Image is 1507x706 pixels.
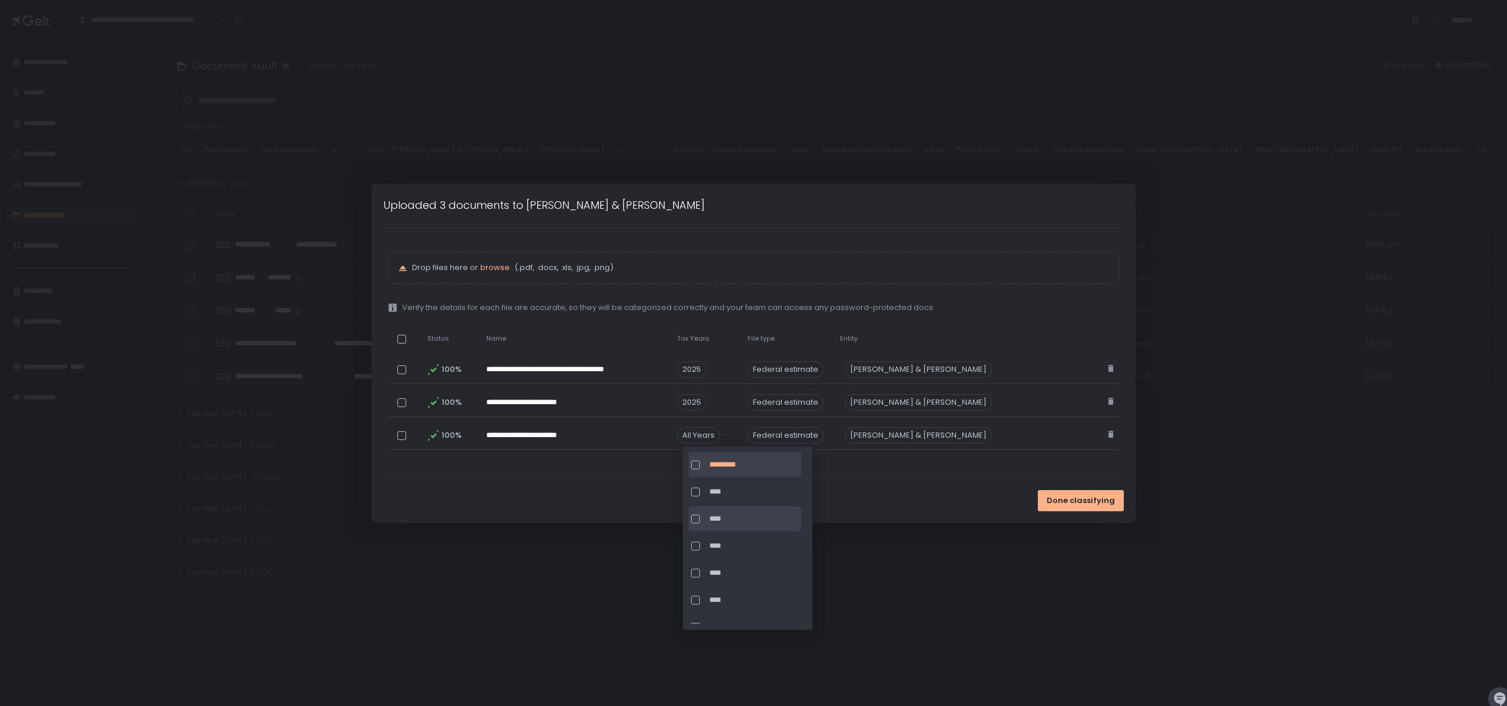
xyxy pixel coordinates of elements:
span: Status [427,334,449,343]
span: Done classifying [1047,495,1115,506]
span: Tax Years [677,334,709,343]
button: Done classifying [1038,490,1124,511]
div: Federal estimate [748,427,824,444]
span: (.pdf, .docx, .xls, .jpg, .png) [512,262,613,273]
span: Verify the details for each file are accurate, so they will be categorized correctly and your tea... [402,302,935,313]
div: Federal estimate [748,361,824,378]
span: 2025 [677,361,706,378]
span: browse [480,262,510,273]
span: File type [748,334,775,343]
div: Federal estimate [748,394,824,411]
span: Name [486,334,506,343]
span: 100% [442,430,460,441]
div: [PERSON_NAME] & [PERSON_NAME] [845,361,992,378]
span: All Years [677,427,720,444]
span: 100% [442,397,460,408]
span: Entity [840,334,858,343]
div: [PERSON_NAME] & [PERSON_NAME] [845,394,992,411]
span: 2025 [677,394,706,411]
p: Drop files here or [412,262,1108,273]
h1: Uploaded 3 documents to [PERSON_NAME] & [PERSON_NAME] [383,197,705,213]
button: browse [480,262,510,273]
div: [PERSON_NAME] & [PERSON_NAME] [845,427,992,444]
span: 100% [442,364,460,375]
